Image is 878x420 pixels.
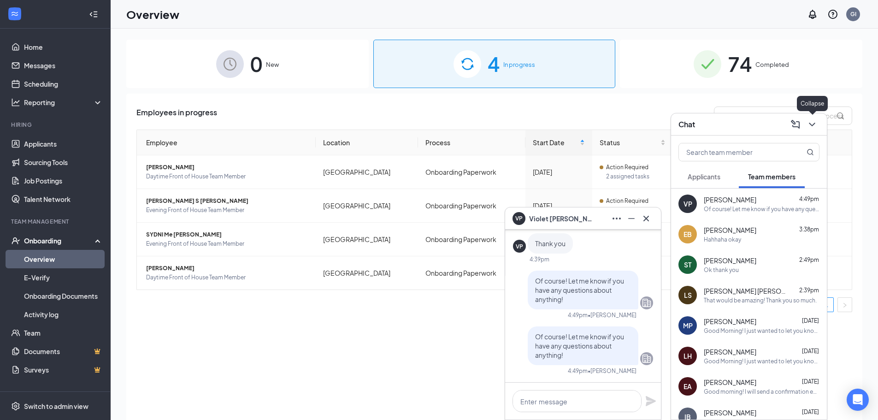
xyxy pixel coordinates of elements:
[799,256,819,263] span: 2:49pm
[146,239,308,248] span: Evening Front of House Team Member
[837,297,852,312] li: Next Page
[704,408,756,417] span: [PERSON_NAME]
[146,196,308,206] span: [PERSON_NAME] S [PERSON_NAME]
[788,117,803,132] button: ComposeMessage
[24,402,88,411] div: Switch to admin view
[802,317,819,324] span: [DATE]
[827,9,838,20] svg: QuestionInfo
[704,236,741,243] div: Hahhaha okay
[24,324,103,342] a: Team
[799,287,819,294] span: 2:39pm
[24,250,103,268] a: Overview
[679,143,788,161] input: Search team member
[592,130,673,155] th: Status
[704,256,756,265] span: [PERSON_NAME]
[24,287,103,305] a: Onboarding Documents
[316,256,418,290] td: [GEOGRAPHIC_DATA]
[24,190,103,208] a: Talent Network
[704,357,819,365] div: Good Morning! I just wanted to let you know that I sent an email with the Orientation details! Lo...
[24,38,103,56] a: Home
[799,195,819,202] span: 4:49pm
[24,75,103,93] a: Scheduling
[418,256,525,290] td: Onboarding Paperwork
[600,137,659,148] span: Status
[609,211,624,226] button: Ellipses
[807,148,814,156] svg: MagnifyingGlass
[316,189,418,223] td: [GEOGRAPHIC_DATA]
[728,48,752,80] span: 74
[535,277,624,303] span: Of course! Let me know if you have any questions about anything!
[626,213,637,224] svg: Minimize
[24,305,103,324] a: Activity log
[146,206,308,215] span: Evening Front of House Team Member
[639,211,654,226] button: Cross
[250,48,262,80] span: 0
[645,396,656,407] svg: Plane
[533,201,585,211] div: [DATE]
[704,296,817,304] div: That would be amazing! Thank you so much.
[418,130,525,155] th: Process
[535,332,624,359] span: Of course! Let me know if you have any questions about anything!
[847,389,869,411] div: Open Intercom Messenger
[11,98,20,107] svg: Analysis
[266,60,279,69] span: New
[24,172,103,190] a: Job Postings
[126,6,179,22] h1: Overview
[850,10,856,18] div: GI
[24,268,103,287] a: E-Verify
[24,361,103,379] a: SurveysCrown
[802,408,819,415] span: [DATE]
[146,230,308,239] span: SYDNI Me [PERSON_NAME]
[684,382,692,391] div: EA
[704,317,756,326] span: [PERSON_NAME]
[316,130,418,155] th: Location
[684,351,692,361] div: LH
[11,218,101,225] div: Team Management
[837,297,852,312] button: right
[418,223,525,256] td: Onboarding Paperwork
[624,211,639,226] button: Minimize
[24,153,103,172] a: Sourcing Tools
[529,213,594,224] span: Violet [PERSON_NAME]
[748,172,796,181] span: Team members
[641,297,652,308] svg: Company
[704,286,787,296] span: [PERSON_NAME] [PERSON_NAME]
[704,347,756,356] span: [PERSON_NAME]
[684,230,692,239] div: EB
[24,98,103,107] div: Reporting
[11,121,101,129] div: Hiring
[684,199,692,208] div: VP
[24,56,103,75] a: Messages
[802,378,819,385] span: [DATE]
[535,239,566,248] span: Thank you
[606,196,648,206] span: Action Required
[606,206,666,215] span: 2 assigned tasks
[641,353,652,364] svg: Company
[146,264,308,273] span: [PERSON_NAME]
[704,388,819,396] div: Good morning! I will send a confirmation email shortly!
[146,273,308,282] span: Daytime Front of House Team Member
[533,167,585,177] div: [DATE]
[704,195,756,204] span: [PERSON_NAME]
[704,266,739,274] div: Ok thank you
[683,321,693,330] div: MP
[488,48,500,80] span: 4
[24,342,103,361] a: DocumentsCrown
[606,163,648,172] span: Action Required
[790,119,801,130] svg: ComposeMessage
[10,9,19,18] svg: WorkstreamLogo
[797,96,828,111] div: Collapse
[316,155,418,189] td: [GEOGRAPHIC_DATA]
[136,106,217,125] span: Employees in progress
[530,255,549,263] div: 4:39pm
[146,163,308,172] span: [PERSON_NAME]
[678,119,695,130] h3: Chat
[755,60,789,69] span: Completed
[11,402,20,411] svg: Settings
[684,290,692,300] div: LS
[316,223,418,256] td: [GEOGRAPHIC_DATA]
[418,189,525,223] td: Onboarding Paperwork
[807,9,818,20] svg: Notifications
[805,117,819,132] button: ChevronDown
